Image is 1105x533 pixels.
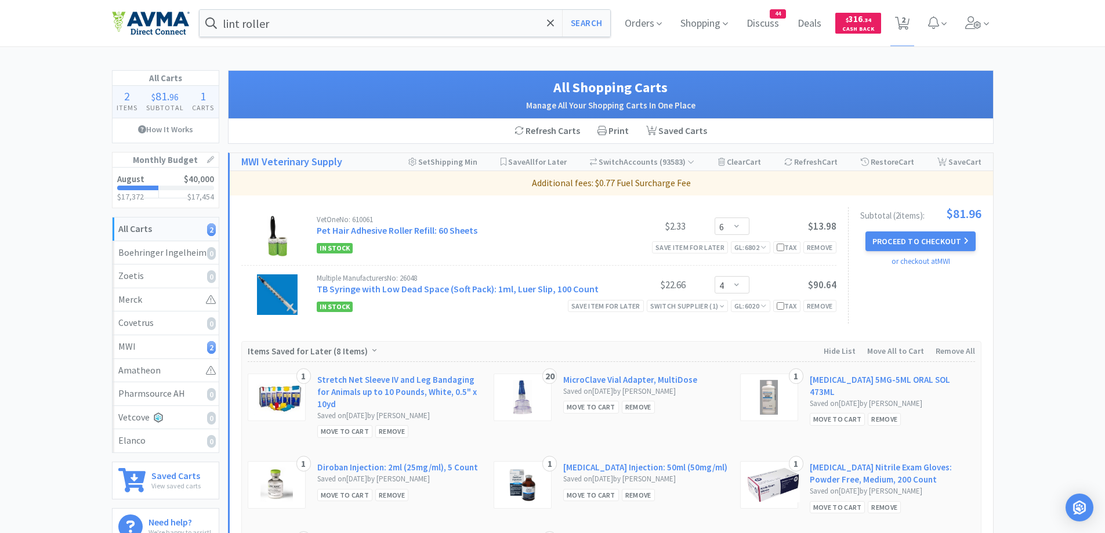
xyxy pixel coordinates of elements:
i: 0 [207,388,216,401]
input: Search by item, sku, manufacturer, ingredient, size... [200,10,611,37]
div: Move to Cart [317,425,373,437]
h4: Carts [188,102,219,113]
div: VetOne No: 610061 [317,216,599,223]
div: 20 [542,368,557,385]
span: 96 [169,91,179,103]
span: ( 93583 ) [658,157,694,167]
div: Vetcove [118,410,213,425]
span: Set [418,157,430,167]
span: Hide List [824,346,856,356]
button: Search [562,10,610,37]
span: GL: 6802 [734,243,767,252]
p: View saved carts [151,480,201,491]
i: 0 [207,435,216,448]
div: . [142,90,188,102]
span: Cart [745,157,761,167]
span: $ [151,91,155,103]
a: Merck [113,288,219,312]
span: GL: 6020 [734,302,767,310]
div: Refresh Carts [506,119,589,143]
span: Items Saved for Later ( ) [248,346,371,357]
a: Saved CartsView saved carts [112,462,219,499]
span: 81 [155,89,167,103]
span: Cash Back [842,26,874,34]
a: 2 [890,20,914,30]
div: Remove [375,425,408,437]
div: Saved on [DATE] by [PERSON_NAME] [810,398,975,410]
a: Vetcove0 [113,406,219,430]
div: 1 [296,368,311,385]
span: Cart [822,157,838,167]
div: Remove [375,489,408,501]
div: Tax [777,242,797,253]
h1: All Carts [113,71,219,86]
a: Elanco0 [113,429,219,452]
a: [MEDICAL_DATA] Injection: 50ml (50mg/ml) [563,461,727,473]
div: Accounts [590,153,695,171]
span: $13.98 [808,220,836,233]
p: Additional fees: $0.77 Fuel Surcharge Fee [234,176,988,191]
div: Move to Cart [317,489,373,501]
span: 44 [770,10,785,18]
span: Switch [599,157,624,167]
h3: $ [187,193,214,201]
span: Save for Later [508,157,567,167]
div: Move to Cart [563,489,619,501]
span: 316 [846,13,871,24]
img: 077a1c0ae645428e9485c90d8aa872ee_18303.png [513,380,532,415]
a: Discuss44 [742,19,784,29]
div: Remove [803,241,836,253]
div: Saved on [DATE] by [PERSON_NAME] [563,386,729,398]
h1: All Shopping Carts [240,77,981,99]
div: Saved on [DATE] by [PERSON_NAME] [810,485,975,498]
a: How It Works [113,118,219,140]
div: Remove [868,413,901,425]
div: Save item for later [568,300,644,312]
div: Saved on [DATE] by [PERSON_NAME] [563,473,729,485]
div: Move to Cart [810,501,865,513]
a: Pet Hair Adhesive Roller Refill: 60 Sheets [317,224,477,236]
div: $2.33 [599,219,686,233]
div: Refresh [784,153,838,171]
img: bca28a9e5f8c483784fa7a5577a2b30b_209217.png [508,467,538,502]
div: Merck [118,292,213,307]
span: $40,000 [184,173,214,184]
a: Stretch Net Sleeve IV and Leg Bandaging for Animals up to 10 Pounds, White, 0.5" x 10yd [317,374,483,410]
h2: Manage All Your Shopping Carts In One Place [240,99,981,113]
h4: Items [113,102,142,113]
a: MWI2 [113,335,219,359]
div: Switch Supplier ( 1 ) [650,300,724,311]
div: Amatheon [118,363,213,378]
span: In Stock [317,302,353,312]
img: bca2c660c61041c7965bd50161bebfd6_217050.png [747,467,800,502]
div: Move to Cart [563,401,619,413]
a: or checkout at MWI [892,256,950,266]
span: 17,454 [191,191,214,202]
div: Zoetis [118,269,213,284]
div: Clear [718,153,761,171]
a: MWI Veterinary Supply [241,154,342,171]
div: Open Intercom Messenger [1066,494,1093,521]
div: Save item for later [652,241,728,253]
i: 0 [207,270,216,283]
span: Cart [966,157,981,167]
div: Multiple Manufacturers No: 26048 [317,274,599,282]
a: Amatheon [113,359,219,383]
div: Subtotal ( 2 item s ): [860,207,981,220]
a: Saved Carts [637,119,716,143]
span: Remove All [936,346,975,356]
div: Remove [622,489,655,501]
div: Saved on [DATE] by [PERSON_NAME] [317,473,483,485]
a: Zoetis0 [113,264,219,288]
img: 06060d2d9bf44edcacc38b7fb4a3b42b_12573.png [257,274,298,315]
a: Boehringer Ingelheim0 [113,241,219,265]
div: Covetrus [118,316,213,331]
button: Proceed to Checkout [865,231,976,251]
div: Remove [868,501,901,513]
a: MicroClave Vial Adapter, MultiDose [563,374,697,386]
div: Elanco [118,433,213,448]
span: $90.64 [808,278,836,291]
i: 0 [207,412,216,425]
div: Remove [803,300,836,312]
